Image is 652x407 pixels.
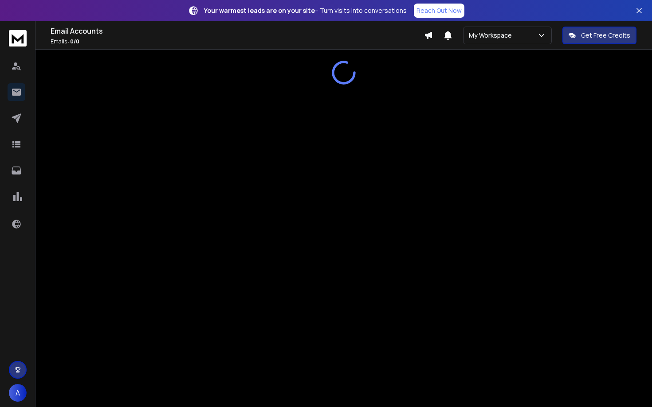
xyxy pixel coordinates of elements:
p: Emails : [51,38,424,45]
p: Get Free Credits [581,31,630,40]
button: Get Free Credits [562,27,636,44]
h1: Email Accounts [51,26,424,36]
span: 0 / 0 [70,38,79,45]
button: A [9,384,27,402]
strong: Your warmest leads are on your site [204,6,315,15]
a: Reach Out Now [414,4,464,18]
p: My Workspace [469,31,515,40]
p: – Turn visits into conversations [204,6,407,15]
img: logo [9,30,27,47]
p: Reach Out Now [416,6,462,15]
